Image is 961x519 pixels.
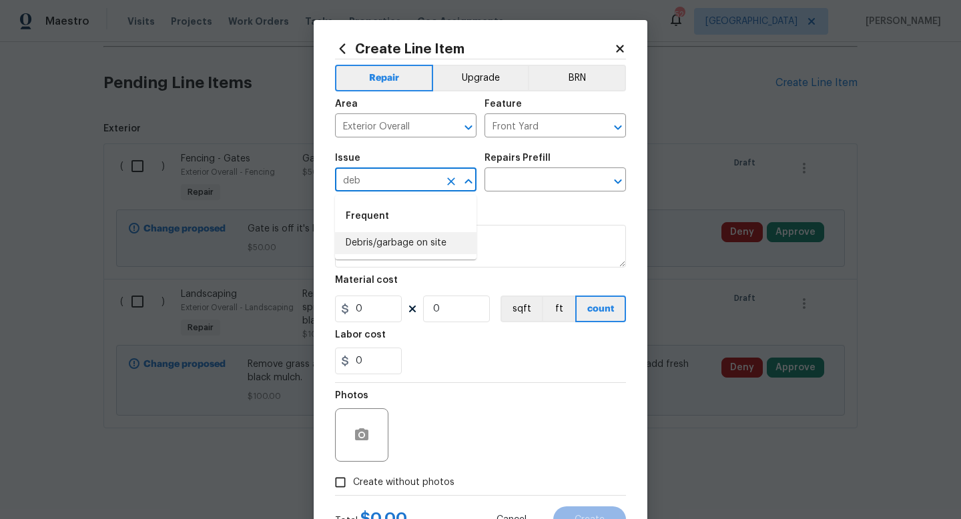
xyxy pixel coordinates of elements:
button: Close [459,172,478,191]
h5: Photos [335,391,368,400]
h5: Material cost [335,276,398,285]
li: Debris/garbage on site [335,232,476,254]
button: Upgrade [433,65,529,91]
button: ft [542,296,575,322]
button: Clear [442,172,460,191]
span: Create without photos [353,476,454,490]
button: BRN [528,65,626,91]
h2: Create Line Item [335,41,614,56]
h5: Labor cost [335,330,386,340]
button: Open [609,172,627,191]
button: Open [459,118,478,137]
h5: Area [335,99,358,109]
h5: Feature [485,99,522,109]
div: Frequent [335,200,476,232]
button: sqft [501,296,542,322]
button: count [575,296,626,322]
h5: Issue [335,153,360,163]
button: Repair [335,65,433,91]
button: Open [609,118,627,137]
h5: Repairs Prefill [485,153,551,163]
